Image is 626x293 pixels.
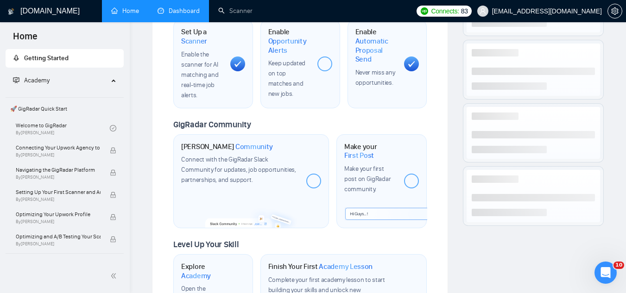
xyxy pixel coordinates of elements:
[110,214,116,220] span: lock
[158,7,200,15] a: dashboardDashboard
[110,169,116,176] span: lock
[16,197,101,202] span: By [PERSON_NAME]
[6,30,45,49] span: Home
[16,165,101,175] span: Navigating the GigRadar Platform
[319,262,373,271] span: Academy Lesson
[16,143,101,152] span: Connecting Your Upwork Agency to GigRadar
[181,262,223,280] h1: Explore
[268,27,310,55] h1: Enable
[13,77,19,83] span: fund-projection-screen
[235,142,273,151] span: Community
[6,49,124,68] li: Getting Started
[181,142,273,151] h1: [PERSON_NAME]
[607,4,622,19] button: setting
[8,4,14,19] img: logo
[344,151,374,160] span: First Post
[268,59,305,98] span: Keep updated on top matches and new jobs.
[344,165,391,193] span: Make your first post on GigRadar community.
[355,37,397,64] span: Automatic Proposal Send
[461,6,468,16] span: 83
[6,100,123,118] span: 🚀 GigRadar Quick Start
[16,219,101,224] span: By [PERSON_NAME]
[594,262,617,284] iframe: Intercom live chat
[431,6,459,16] span: Connects:
[608,7,622,15] span: setting
[173,119,251,130] span: GigRadar Community
[355,69,395,87] span: Never miss any opportunities.
[13,55,19,61] span: rocket
[13,76,50,84] span: Academy
[181,271,211,281] span: Academy
[16,175,101,180] span: By [PERSON_NAME]
[355,27,397,64] h1: Enable
[613,262,624,269] span: 10
[268,37,310,55] span: Opportunity Alerts
[16,118,110,138] a: Welcome to GigRadarBy[PERSON_NAME]
[181,37,207,46] span: Scanner
[16,241,101,247] span: By [PERSON_NAME]
[111,7,139,15] a: homeHome
[181,27,223,45] h1: Set Up a
[181,50,218,99] span: Enable the scanner for AI matching and real-time job alerts.
[607,7,622,15] a: setting
[344,142,397,160] h1: Make your
[173,239,239,249] span: Level Up Your Skill
[16,210,101,219] span: Optimizing Your Upwork Profile
[110,125,116,131] span: check-circle
[110,192,116,198] span: lock
[16,232,101,241] span: Optimizing and A/B Testing Your Scanner for Better Results
[205,206,298,228] img: slackcommunity-bg.png
[16,187,101,197] span: Setting Up Your First Scanner and Auto-Bidder
[181,156,296,184] span: Connect with the GigRadar Slack Community for updates, job opportunities, partnerships, and support.
[110,236,116,243] span: lock
[218,7,253,15] a: searchScanner
[268,262,373,271] h1: Finish Your First
[480,8,486,14] span: user
[16,152,101,158] span: By [PERSON_NAME]
[110,271,120,281] span: double-left
[110,147,116,154] span: lock
[24,76,50,84] span: Academy
[6,256,123,274] span: 👑 Agency Success with GigRadar
[24,54,69,62] span: Getting Started
[421,7,428,15] img: upwork-logo.png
